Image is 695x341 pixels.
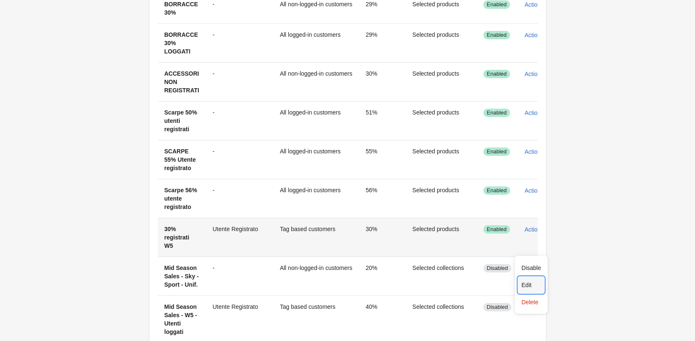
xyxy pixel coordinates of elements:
[521,183,556,198] button: Actions
[406,218,477,257] td: Selected products
[359,23,406,62] td: 29%
[164,148,196,171] span: SCARPE 55% Utente registrato
[206,101,273,140] td: -
[525,1,544,8] span: Actions
[487,109,507,116] span: Enabled
[406,140,477,179] td: Selected products
[521,281,541,289] span: Edit
[206,62,273,101] td: -
[487,265,508,272] span: Disabled
[406,23,477,62] td: Selected products
[164,70,200,94] span: ACCESSORI NON REGISTRATI
[164,1,198,16] span: BORRACCE 30%
[359,101,406,140] td: 51%
[164,109,197,132] span: Scarpe 50% utenti registrati
[359,218,406,257] td: 30%
[406,257,477,295] td: Selected collections
[487,226,507,233] span: Enabled
[487,32,507,38] span: Enabled
[206,140,273,179] td: -
[521,222,556,237] button: Actions
[518,259,544,276] button: Disable
[521,264,541,272] span: Disable
[518,276,544,293] button: Edit
[273,23,359,62] td: All logged-in customers
[525,187,544,194] span: Actions
[164,187,197,210] span: Scarpe 56% utente registrato
[525,32,544,38] span: Actions
[164,226,190,249] span: 30% registrati W5
[518,293,544,310] button: Delete
[521,105,556,120] button: Actions
[359,62,406,101] td: 30%
[487,187,507,194] span: Enabled
[206,257,273,295] td: -
[206,218,273,257] td: Utente Registrato
[521,144,556,159] button: Actions
[273,140,359,179] td: All logged-in customers
[273,62,359,101] td: All non-logged-in customers
[521,298,541,306] span: Delete
[521,66,556,81] button: Actions
[406,179,477,218] td: Selected products
[521,28,556,43] button: Actions
[206,179,273,218] td: -
[525,148,544,155] span: Actions
[359,179,406,218] td: 56%
[406,101,477,140] td: Selected products
[525,226,544,233] span: Actions
[164,303,197,335] span: Mid Season Sales - W5 - Utenti loggati
[525,71,544,77] span: Actions
[487,304,508,310] span: Disabled
[273,179,359,218] td: All logged-in customers
[164,31,198,55] span: BORRACCE 30% LOGGATI
[525,109,544,116] span: Actions
[487,148,507,155] span: Enabled
[273,218,359,257] td: Tag based customers
[359,257,406,295] td: 20%
[487,1,507,8] span: Enabled
[359,140,406,179] td: 55%
[406,62,477,101] td: Selected products
[487,71,507,77] span: Enabled
[273,257,359,295] td: All non-logged-in customers
[206,23,273,62] td: -
[273,101,359,140] td: All logged-in customers
[164,265,199,288] span: Mid Season Sales - Sky - Sport - Unif.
